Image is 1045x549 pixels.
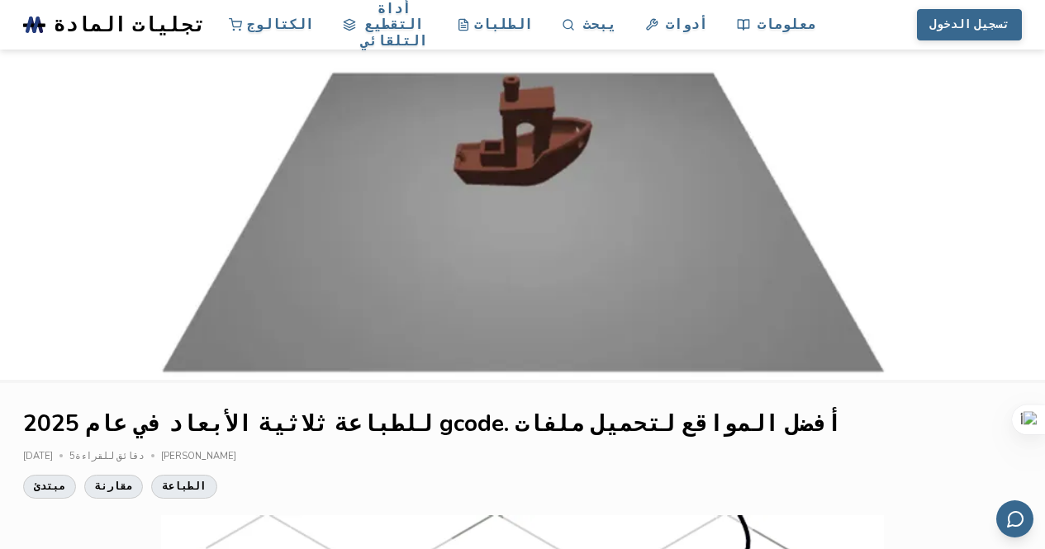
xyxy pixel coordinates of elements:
font: مبتدئ [34,479,65,493]
a: مبتدئ [23,475,76,498]
font: الكتالوج [247,15,314,34]
font: تسجيل الدخول [929,17,1009,32]
font: أفضل المواقع لتحميل ملفات .gcode للطباعة ثلاثية الأبعاد في عام 2025 [23,408,842,439]
a: الطباعة [151,475,216,498]
a: مقارنة [84,475,144,498]
font: معلومات [758,15,816,34]
font: تجليات المادة [54,11,206,39]
font: مقارنة [95,479,133,493]
font: الطلبات [474,15,533,34]
font: يبحث [582,15,615,34]
font: [PERSON_NAME] [161,450,236,462]
font: دقائق للقراءة [75,450,145,462]
font: [DATE] [23,450,53,462]
button: تسجيل الدخول [917,9,1022,40]
font: الطباعة [162,479,206,493]
font: أدوات [666,15,708,34]
button: إرسال التعليقات عبر البريد الإلكتروني [996,500,1033,537]
font: 5 [69,450,75,462]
